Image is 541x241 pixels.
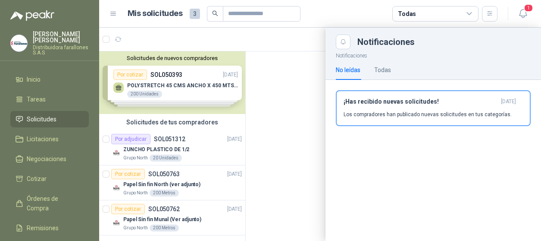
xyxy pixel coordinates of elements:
a: Cotizar [10,171,89,187]
span: Negociaciones [27,154,66,164]
div: Todas [374,65,391,75]
a: Negociaciones [10,151,89,167]
span: 3 [190,9,200,19]
span: 1 [524,4,533,12]
div: Notificaciones [357,38,531,46]
a: Remisiones [10,220,89,236]
a: Inicio [10,71,89,88]
button: Close [336,35,350,49]
div: Todas [398,9,416,19]
span: Cotizar [27,174,47,184]
p: [PERSON_NAME] [PERSON_NAME] [33,31,89,43]
h3: ¡Has recibido nuevas solicitudes! [344,98,497,105]
div: No leídas [336,65,360,75]
span: Remisiones [27,223,59,233]
button: 1 [515,6,531,22]
span: search [212,10,218,16]
p: Notificaciones [325,49,541,60]
p: Los compradores han publicado nuevas solicitudes en tus categorías. [344,111,512,118]
p: Distribuidora farallones S.A.S [33,45,89,55]
img: Company Logo [11,35,27,51]
button: ¡Has recibido nuevas solicitudes![DATE] Los compradores han publicado nuevas solicitudes en tus c... [336,90,531,126]
h1: Mis solicitudes [128,7,183,20]
a: Tareas [10,91,89,108]
span: Inicio [27,75,41,84]
a: Licitaciones [10,131,89,147]
span: Solicitudes [27,114,56,124]
span: Licitaciones [27,134,59,144]
span: Órdenes de Compra [27,194,81,213]
span: Tareas [27,95,46,104]
a: Órdenes de Compra [10,190,89,216]
span: [DATE] [501,98,516,105]
img: Logo peakr [10,10,54,21]
a: Solicitudes [10,111,89,127]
